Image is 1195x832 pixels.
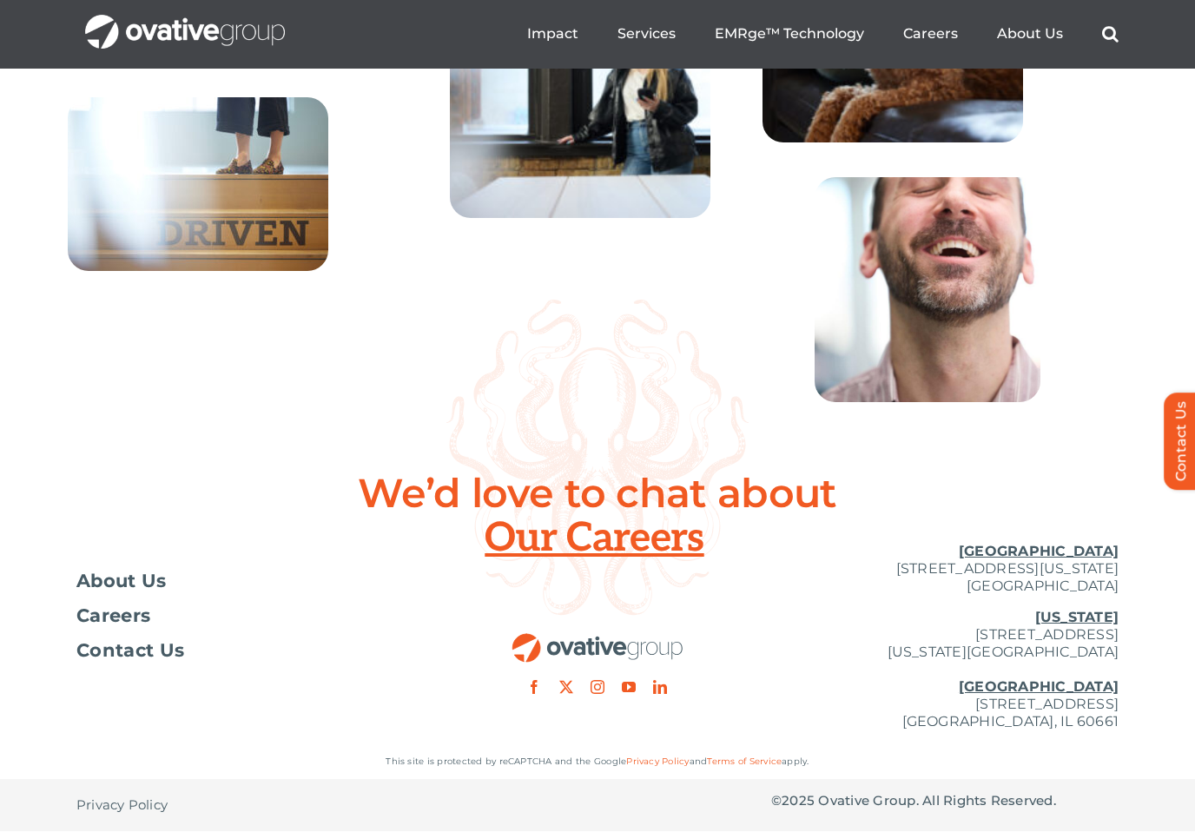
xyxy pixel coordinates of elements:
u: [GEOGRAPHIC_DATA] [959,544,1119,560]
span: 2025 [782,793,815,809]
a: EMRge™ Technology [715,26,864,43]
u: [US_STATE] [1035,610,1119,626]
a: Search [1102,26,1119,43]
a: linkedin [653,681,667,695]
img: Home – Careers 8 [815,178,1040,404]
a: OG_Full_horizontal_RGB [511,632,684,649]
a: Careers [903,26,958,43]
a: Contact Us [76,643,424,660]
a: Privacy Policy [626,756,689,768]
a: OG_Full_horizontal_WHT [85,14,285,30]
p: [STREET_ADDRESS][US_STATE] [GEOGRAPHIC_DATA] [771,544,1119,596]
a: facebook [527,681,541,695]
p: © Ovative Group. All Rights Reserved. [771,793,1119,810]
nav: Footer Menu [76,573,424,660]
nav: Menu [527,7,1119,63]
span: Our Careers [485,518,710,561]
a: youtube [622,681,636,695]
a: About Us [997,26,1063,43]
span: Contact Us [76,643,184,660]
a: Impact [527,26,578,43]
a: instagram [591,681,604,695]
u: [GEOGRAPHIC_DATA] [959,679,1119,696]
a: Careers [76,608,424,625]
img: Home – Careers 3 [68,98,328,272]
nav: Footer - Privacy Policy [76,780,424,832]
a: Privacy Policy [76,780,168,832]
span: Careers [76,608,150,625]
span: About Us [76,573,167,591]
a: Services [617,26,676,43]
p: [STREET_ADDRESS] [US_STATE][GEOGRAPHIC_DATA] [STREET_ADDRESS] [GEOGRAPHIC_DATA], IL 60661 [771,610,1119,731]
a: twitter [559,681,573,695]
p: This site is protected by reCAPTCHA and the Google and apply. [76,754,1119,771]
span: Privacy Policy [76,797,168,815]
a: Terms of Service [707,756,782,768]
a: About Us [76,573,424,591]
